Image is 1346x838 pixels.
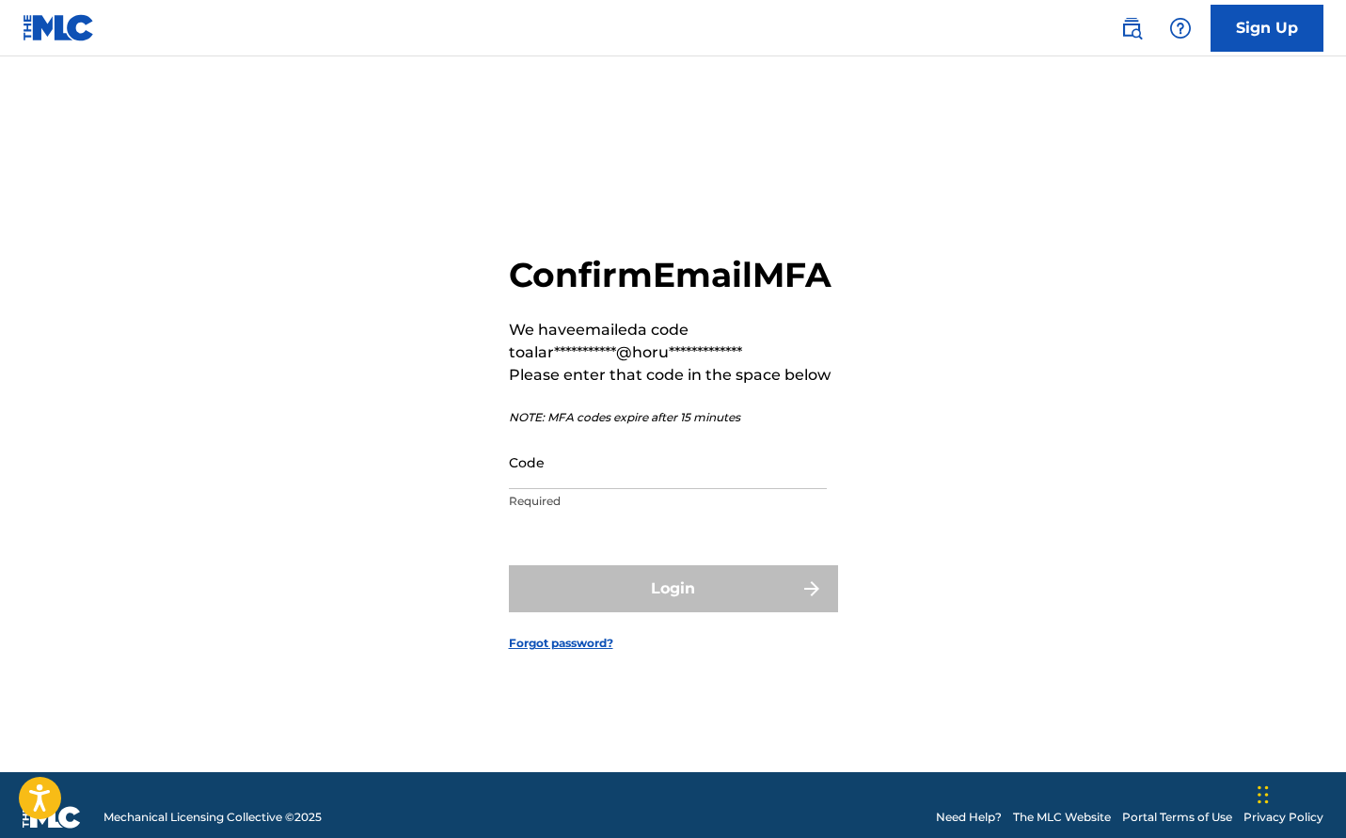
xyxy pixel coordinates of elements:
[1252,748,1346,838] iframe: Chat Widget
[1113,9,1150,47] a: Public Search
[23,14,95,41] img: MLC Logo
[1120,17,1143,40] img: search
[509,409,838,426] p: NOTE: MFA codes expire after 15 minutes
[509,254,838,296] h2: Confirm Email MFA
[1122,809,1232,826] a: Portal Terms of Use
[1258,767,1269,823] div: Drag
[509,493,827,510] p: Required
[936,809,1002,826] a: Need Help?
[509,635,613,652] a: Forgot password?
[1169,17,1192,40] img: help
[1162,9,1199,47] div: Help
[23,806,81,829] img: logo
[509,364,838,387] p: Please enter that code in the space below
[1243,809,1323,826] a: Privacy Policy
[1013,809,1111,826] a: The MLC Website
[103,809,322,826] span: Mechanical Licensing Collective © 2025
[1211,5,1323,52] a: Sign Up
